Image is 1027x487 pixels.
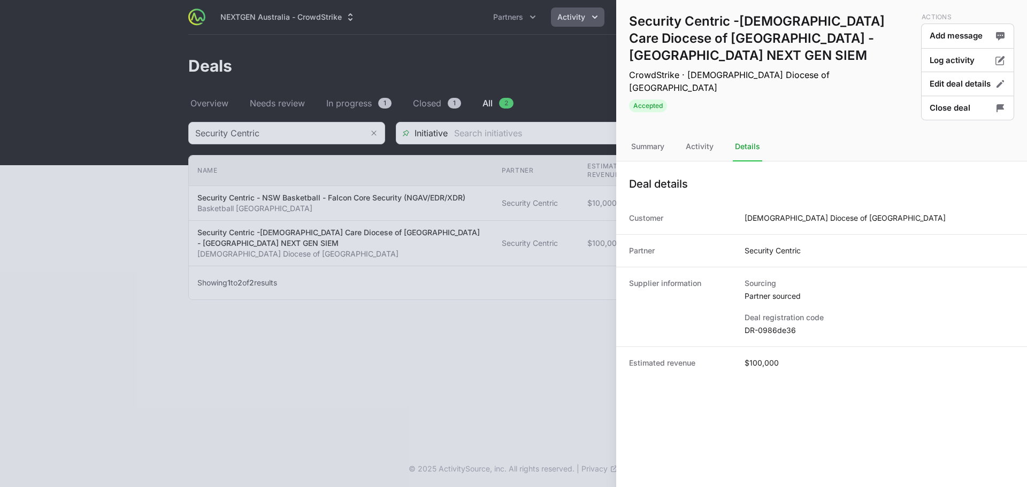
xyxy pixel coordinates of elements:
[629,245,732,256] dt: Partner
[629,278,732,336] dt: Supplier information
[629,13,917,64] h1: Security Centric -[DEMOGRAPHIC_DATA] Care Diocese of [GEOGRAPHIC_DATA] - [GEOGRAPHIC_DATA] NEXT G...
[629,133,666,161] div: Summary
[684,133,716,161] div: Activity
[922,13,1014,21] p: Actions
[921,48,1014,73] button: Log activity
[629,358,732,368] dt: Estimated revenue
[745,245,801,256] dd: Security Centric
[629,68,917,94] p: CrowdStrike · [DEMOGRAPHIC_DATA] Diocese of [GEOGRAPHIC_DATA]
[629,213,732,223] dt: Customer
[921,24,1014,49] button: Add message
[745,325,1014,336] dd: DR-0986de36
[921,96,1014,121] button: Close deal
[745,358,779,368] dd: $100,000
[745,278,1014,289] dt: Sourcing
[629,176,688,191] h1: Deal details
[733,133,762,161] div: Details
[616,133,1027,161] nav: Tabs
[745,312,1014,323] dt: Deal registration code
[745,213,946,223] dd: [DEMOGRAPHIC_DATA] Diocese of [GEOGRAPHIC_DATA]
[921,13,1014,120] div: Deal actions
[921,72,1014,97] button: Edit deal details
[745,291,1014,302] dd: Partner sourced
